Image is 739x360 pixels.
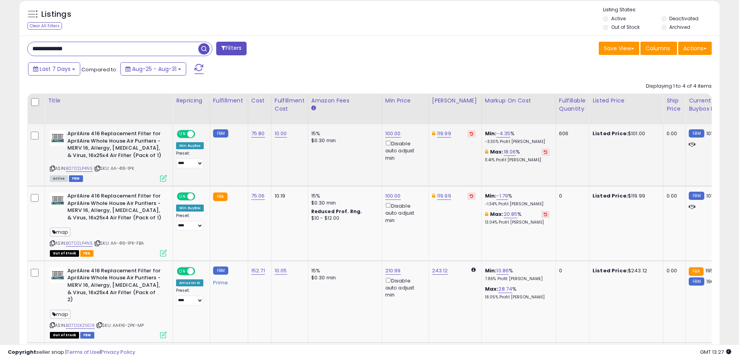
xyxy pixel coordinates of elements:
[213,97,245,105] div: Fulfillment
[485,211,550,225] div: %
[485,276,550,282] p: 7.86% Profit [PERSON_NAME]
[66,322,95,329] a: B07D2KZ9D9
[646,83,712,90] div: Displaying 1 to 4 of 4 items
[485,267,550,282] div: %
[40,65,71,73] span: Last 7 Days
[311,130,376,137] div: 15%
[485,285,499,293] b: Max:
[432,97,478,105] div: [PERSON_NAME]
[194,131,206,138] span: OFF
[485,201,550,207] p: -1.34% Profit [PERSON_NAME]
[496,267,509,275] a: 10.86
[485,267,497,274] b: Min:
[485,295,550,300] p: 18.05% Profit [PERSON_NAME]
[504,210,518,218] a: 20.85
[176,279,203,286] div: Amazon AI
[50,192,167,256] div: ASIN:
[132,65,176,73] span: Aug-25 - Aug-31
[485,130,550,145] div: %
[96,322,144,328] span: | SKU: AA416-2PK-MP
[48,97,169,105] div: Title
[700,348,731,356] span: 2025-09-8 13:27 GMT
[485,130,497,137] b: Min:
[41,9,71,20] h5: Listings
[251,130,265,138] a: 75.80
[50,175,68,182] span: All listings currently available for purchase on Amazon
[50,130,167,181] div: ASIN:
[50,310,71,319] span: map
[176,142,204,149] div: Win BuyBox
[437,130,451,138] a: 119.99
[593,130,628,137] b: Listed Price:
[490,148,504,155] b: Max:
[176,288,204,305] div: Preset:
[94,240,144,246] span: | SKU: AA-416-1PK-FBA
[559,97,586,113] div: Fulfillable Quantity
[496,130,510,138] a: -4.35
[50,228,71,236] span: map
[667,267,679,274] div: 0.00
[81,66,117,73] span: Compared to:
[27,22,62,30] div: Clear All Filters
[213,129,228,138] small: FBM
[485,192,550,207] div: %
[611,24,640,30] label: Out of Stock
[485,139,550,145] p: -3.30% Profit [PERSON_NAME]
[385,192,401,200] a: 100.00
[275,130,287,138] a: 10.00
[593,267,657,274] div: $243.12
[311,137,376,144] div: $0.30 min
[8,349,135,356] div: seller snap | |
[275,192,302,199] div: 10.19
[593,97,660,105] div: Listed Price
[176,205,204,212] div: Win BuyBox
[678,42,712,55] button: Actions
[689,97,729,113] div: Current Buybox Price
[705,267,721,274] span: 195.26
[216,42,247,55] button: Filters
[67,267,162,305] b: AprilAire 416 Replacement Filter for AprilAire Whole House Air Purifiers - MERV 16, Allergy, [MED...
[689,129,704,138] small: FBM
[485,157,550,163] p: 11.41% Profit [PERSON_NAME]
[50,130,65,146] img: 41dAlvup6mL._SL40_.jpg
[50,332,79,339] span: All listings that are currently out of stock and unavailable for purchase on Amazon
[67,348,100,356] a: Terms of Use
[504,148,516,156] a: 18.06
[481,94,556,124] th: The percentage added to the cost of goods (COGS) that forms the calculator for Min & Max prices.
[194,268,206,275] span: OFF
[496,192,508,200] a: -1.79
[311,97,379,105] div: Amazon Fees
[669,15,698,22] label: Deactivated
[385,139,423,162] div: Disable auto adjust min
[213,277,242,286] div: Prime
[593,267,628,274] b: Listed Price:
[251,97,268,105] div: Cost
[593,130,657,137] div: $101.00
[50,250,79,257] span: All listings that are currently out of stock and unavailable for purchase on Amazon
[69,175,83,182] span: FBM
[176,213,204,231] div: Preset:
[611,15,626,22] label: Active
[80,332,94,339] span: FBM
[485,97,552,105] div: Markup on Cost
[689,192,704,200] small: FBM
[498,285,512,293] a: 28.74
[667,192,679,199] div: 0.00
[50,192,65,208] img: 41dAlvup6mL._SL40_.jpg
[311,105,316,112] small: Amazon Fees.
[213,266,228,275] small: FBM
[275,267,287,275] a: 10.05
[706,192,713,199] span: 101
[213,192,228,201] small: FBA
[385,201,423,224] div: Disable auto adjust min
[706,278,714,285] span: 190
[432,267,448,275] a: 243.12
[667,97,682,113] div: Ship Price
[706,130,713,137] span: 101
[646,44,670,52] span: Columns
[67,192,162,223] b: AprilAire 416 Replacement Filter for AprilAire Whole House Air Purifiers - MERV 16, Allergy, [MED...
[120,62,186,76] button: Aug-25 - Aug-31
[485,148,550,163] div: %
[385,130,401,138] a: 100.00
[66,165,93,172] a: B07D2LP4N5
